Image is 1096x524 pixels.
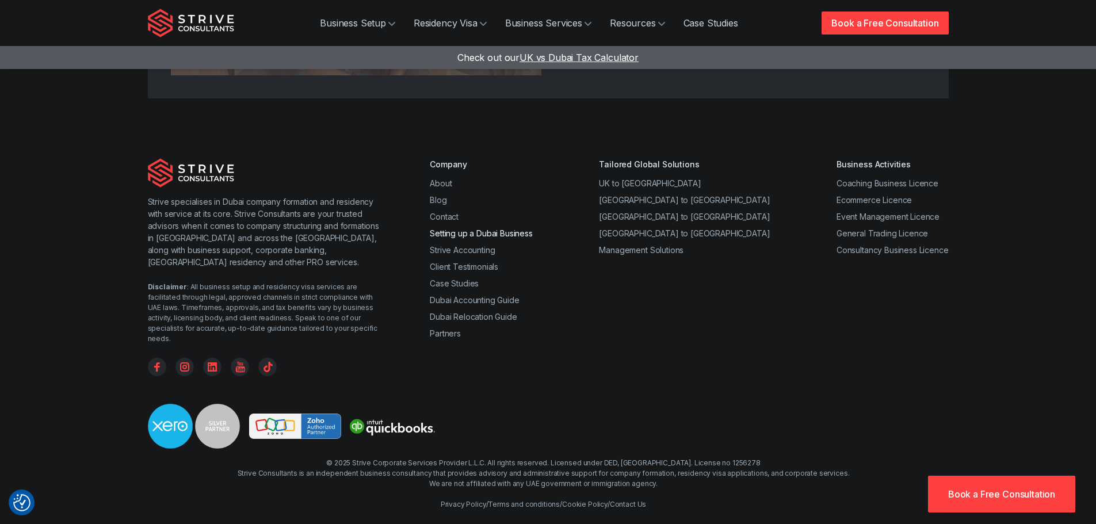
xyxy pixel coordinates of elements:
a: Dubai Accounting Guide [430,295,519,305]
div: : All business setup and residency visa services are facilitated through legal, approved channels... [148,282,384,344]
a: Management Solutions [599,245,683,255]
a: Strive Accounting [430,245,495,255]
a: Business Services [496,12,601,35]
a: YouTube [231,358,249,376]
a: Contact Us [610,500,646,508]
div: Company [430,158,533,170]
a: Terms and conditions [488,500,560,508]
a: Dubai Relocation Guide [430,312,517,322]
a: About [430,178,452,188]
a: Client Testimonials [430,262,498,271]
a: [GEOGRAPHIC_DATA] to [GEOGRAPHIC_DATA] [599,228,770,238]
div: © 2025 Strive Corporate Services Provider L.L.C. All rights reserved. Licensed under DED, [GEOGRA... [238,458,850,510]
a: Partners [430,328,461,338]
a: Check out ourUK vs Dubai Tax Calculator [457,52,639,63]
a: Case Studies [430,278,479,288]
a: UK to [GEOGRAPHIC_DATA] [599,178,701,188]
img: Strive Consultants [148,158,234,187]
a: Privacy Policy [441,500,486,508]
div: Tailored Global Solutions [599,158,770,170]
div: Business Activities [837,158,949,170]
a: General Trading Licence [837,228,928,238]
img: Strive Consultants [148,9,234,37]
a: Business Setup [311,12,404,35]
a: Instagram [175,358,194,376]
strong: Disclaimer [148,282,187,291]
a: Case Studies [674,12,747,35]
a: Facebook [148,358,166,376]
a: Consultancy Business Licence [837,245,949,255]
img: Strive is a Zoho Partner [249,414,341,439]
a: [GEOGRAPHIC_DATA] to [GEOGRAPHIC_DATA] [599,212,770,221]
a: Book a Free Consultation [822,12,948,35]
a: Setting up a Dubai Business [430,228,533,238]
img: Strive is a Xero Silver Partner [148,404,240,449]
a: TikTok [258,358,277,376]
p: Strive specialises in Dubai company formation and residency with service at its core. Strive Cons... [148,196,384,268]
a: [GEOGRAPHIC_DATA] to [GEOGRAPHIC_DATA] [599,195,770,205]
button: Consent Preferences [13,494,30,511]
a: Coaching Business Licence [837,178,938,188]
a: Residency Visa [404,12,496,35]
a: Contact [430,212,459,221]
a: Book a Free Consultation [928,476,1075,512]
a: Linkedin [203,358,222,376]
a: Cookie Policy [562,500,608,508]
span: UK vs Dubai Tax Calculator [520,52,639,63]
a: Event Management Licence [837,212,940,221]
a: Resources [601,12,674,35]
a: Blog [430,195,446,205]
img: Revisit consent button [13,494,30,511]
a: Ecommerce Licence [837,195,912,205]
img: Strive is a quickbooks Partner [346,414,438,439]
